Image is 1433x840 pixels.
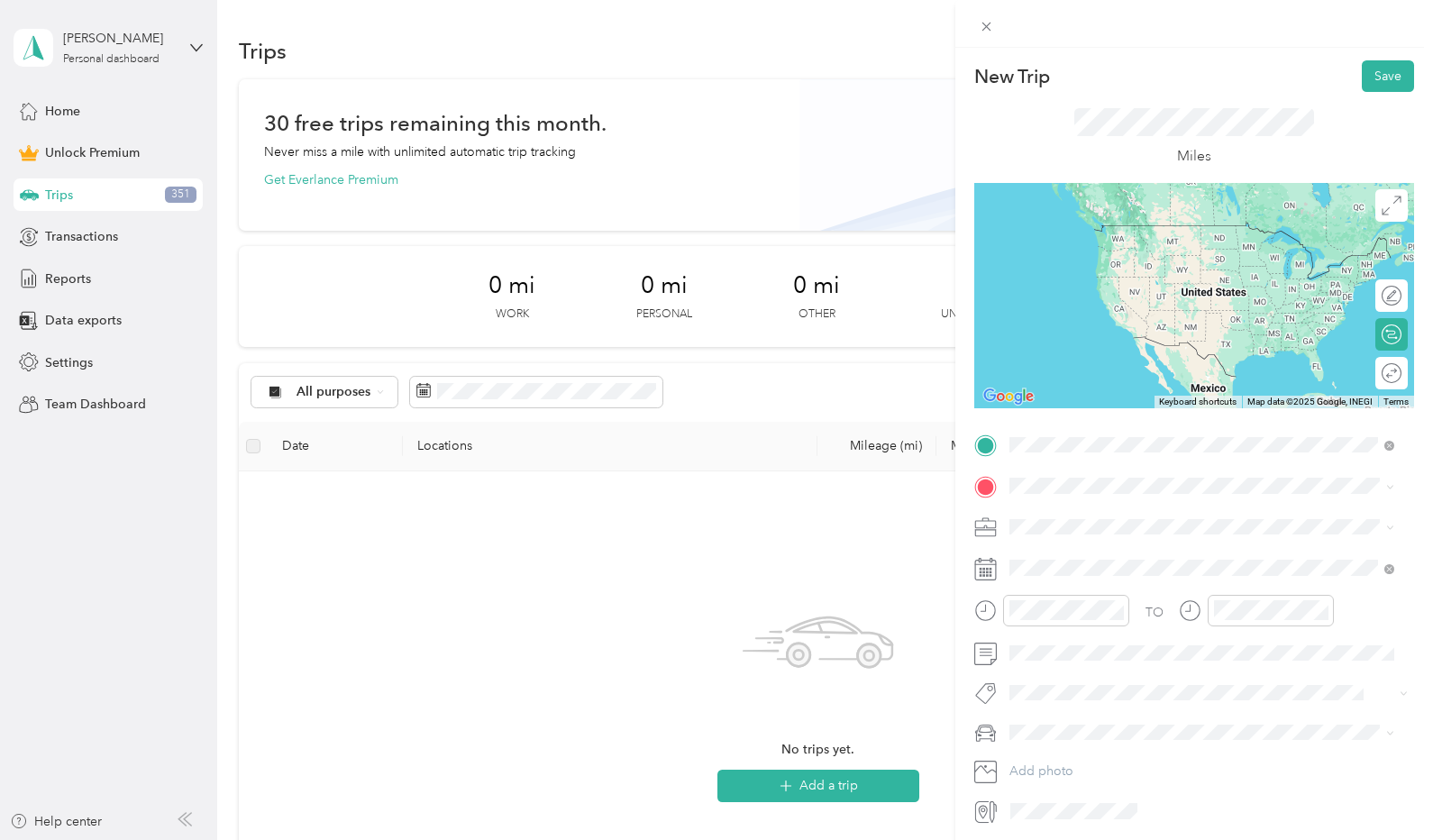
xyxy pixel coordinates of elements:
a: Open this area in Google Maps (opens a new window) [979,385,1038,408]
iframe: Everlance-gr Chat Button Frame [1332,739,1433,840]
p: Miles [1177,145,1211,168]
button: Add photo [1003,759,1414,784]
button: Save [1362,60,1414,92]
img: Google [979,385,1038,408]
span: Map data ©2025 Google, INEGI [1247,397,1373,406]
p: New Trip [974,64,1050,89]
button: Keyboard shortcuts [1159,396,1237,408]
